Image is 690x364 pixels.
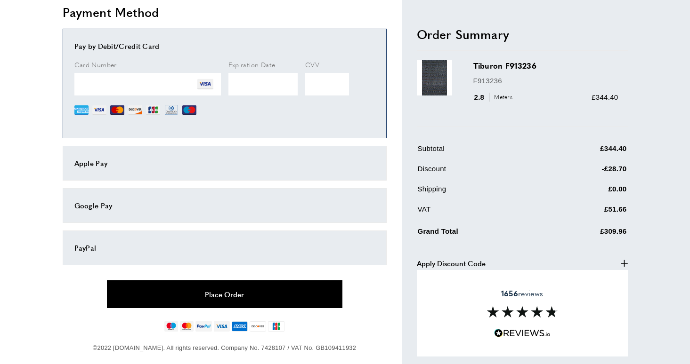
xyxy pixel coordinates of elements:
img: DI.webp [128,103,142,117]
span: ©2022 [DOMAIN_NAME]. All rights reserved. Company No. 7428107 / VAT No. GB109411932 [93,344,356,351]
img: MI.webp [182,103,196,117]
img: Tiburon F913236 [417,60,452,95]
div: Google Pay [74,200,375,211]
td: VAT [418,203,544,222]
img: mastercard [180,321,194,332]
iframe: Secure Credit Card Frame - Credit Card Number [74,73,221,95]
img: Reviews.io 5 stars [494,329,551,338]
img: american-express [232,321,248,332]
img: paypal [195,321,212,332]
h2: Order Summary [417,25,628,42]
img: jcb [268,321,284,332]
img: maestro [164,321,178,332]
img: VI.png [197,76,213,92]
h2: Payment Method [63,4,387,21]
h3: Tiburon F913236 [473,60,618,71]
img: JCB.webp [146,103,160,117]
img: VI.webp [92,103,106,117]
td: £309.96 [544,223,627,244]
td: -£28.70 [544,163,627,181]
span: £344.40 [592,93,618,101]
td: Grand Total [418,223,544,244]
div: PayPal [74,242,375,253]
span: Apply Discount Code [417,257,486,269]
td: Shipping [418,183,544,201]
img: MC.webp [110,103,124,117]
div: Apple Pay [74,158,375,169]
strong: 1656 [501,288,518,299]
div: Pay by Debit/Credit Card [74,40,375,52]
img: discover [250,321,266,332]
iframe: Secure Credit Card Frame - CVV [305,73,349,95]
span: reviews [501,289,543,298]
p: F913236 [473,75,618,86]
div: 2.8 [473,91,516,103]
img: Reviews section [487,306,558,317]
img: visa [214,321,229,332]
td: Discount [418,163,544,181]
span: CVV [305,60,319,69]
img: DN.webp [164,103,179,117]
iframe: Secure Credit Card Frame - Expiration Date [228,73,298,95]
button: Place Order [107,280,342,308]
img: AE.webp [74,103,89,117]
span: Card Number [74,60,117,69]
span: Meters [489,93,515,102]
td: £344.40 [544,142,627,161]
td: £0.00 [544,183,627,201]
span: Expiration Date [228,60,276,69]
td: £51.66 [544,203,627,222]
td: Subtotal [418,142,544,161]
